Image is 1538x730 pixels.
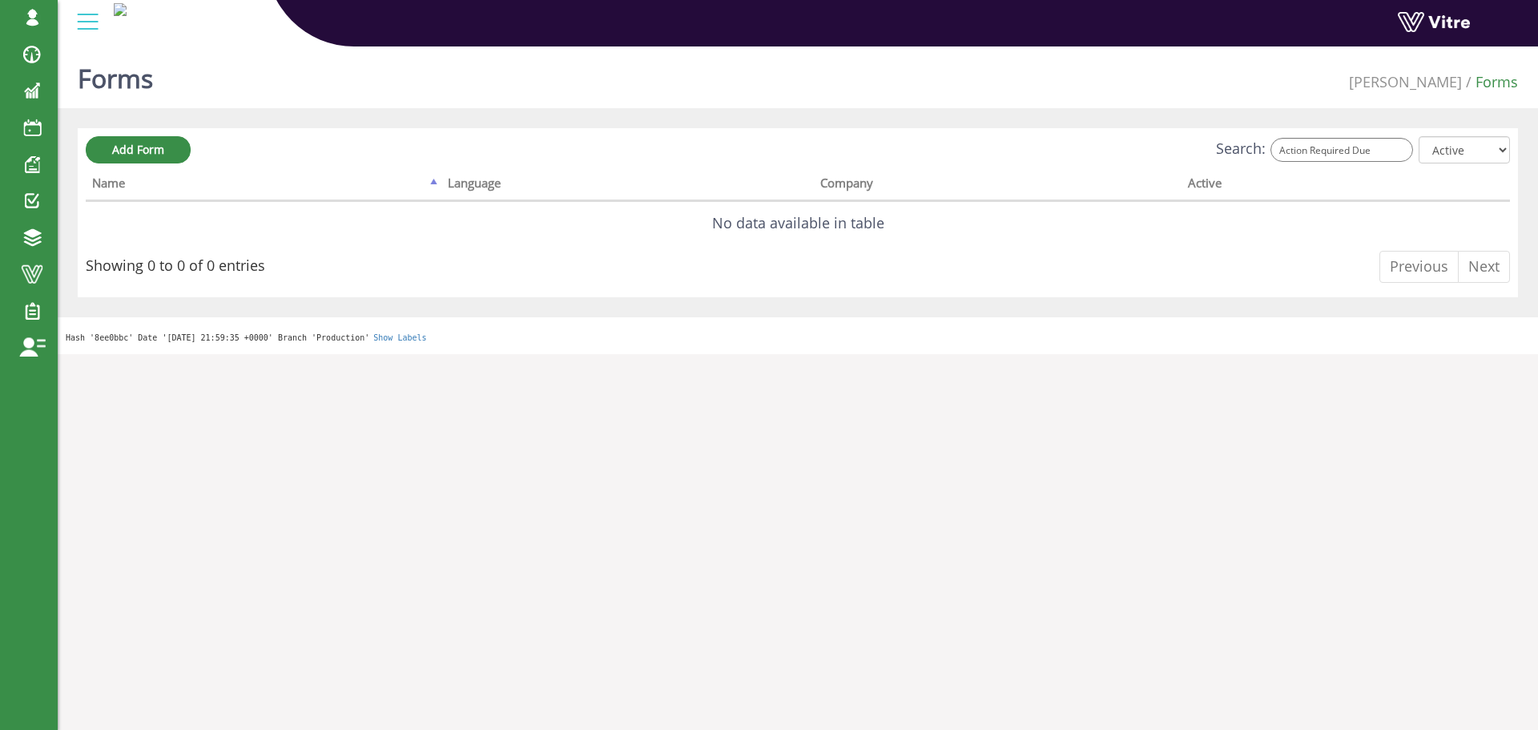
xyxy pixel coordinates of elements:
th: Active [1182,171,1439,201]
a: Previous [1379,251,1459,283]
a: [PERSON_NAME] [1349,72,1462,91]
label: Search: [1216,138,1413,162]
h1: Forms [78,40,153,108]
a: Add Form [86,136,191,163]
input: Search: [1270,138,1413,162]
div: Showing 0 to 0 of 0 entries [86,249,265,276]
a: Next [1458,251,1510,283]
td: No data available in table [86,201,1510,244]
li: Forms [1462,72,1518,93]
img: a5b1377f-0224-4781-a1bb-d04eb42a2f7a.jpg [114,3,127,16]
span: Hash '8ee0bbc' Date '[DATE] 21:59:35 +0000' Branch 'Production' [66,333,369,342]
th: Language [441,171,813,201]
th: Name: activate to sort column descending [86,171,441,201]
a: Show Labels [373,333,426,342]
span: Add Form [112,142,164,157]
th: Company [814,171,1182,201]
